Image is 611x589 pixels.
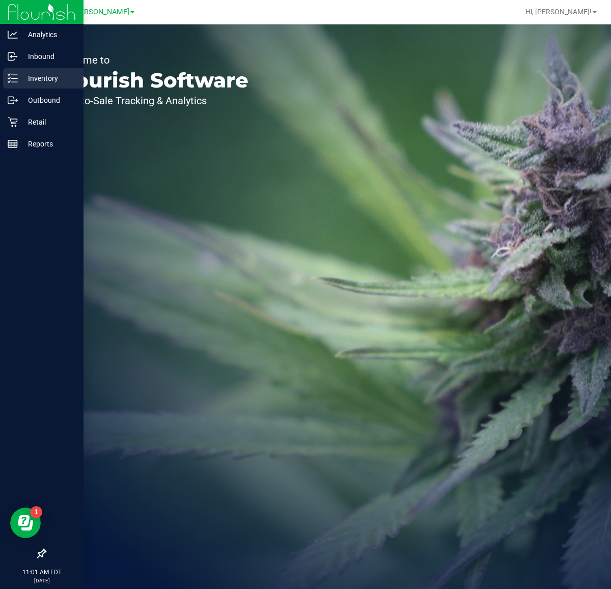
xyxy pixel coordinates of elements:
inline-svg: Retail [8,117,18,127]
inline-svg: Outbound [8,95,18,105]
p: Flourish Software [55,70,248,91]
p: Analytics [18,28,79,41]
p: Inbound [18,50,79,63]
p: Retail [18,116,79,128]
span: Hi, [PERSON_NAME]! [525,8,592,16]
iframe: Resource center unread badge [30,506,42,518]
inline-svg: Inventory [8,73,18,83]
inline-svg: Analytics [8,30,18,40]
inline-svg: Reports [8,139,18,149]
inline-svg: Inbound [8,51,18,62]
span: [PERSON_NAME] [73,8,129,16]
p: Seed-to-Sale Tracking & Analytics [55,96,248,106]
p: 11:01 AM EDT [5,568,79,577]
p: [DATE] [5,577,79,584]
p: Reports [18,138,79,150]
iframe: Resource center [10,508,41,538]
p: Welcome to [55,55,248,65]
p: Inventory [18,72,79,84]
p: Outbound [18,94,79,106]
